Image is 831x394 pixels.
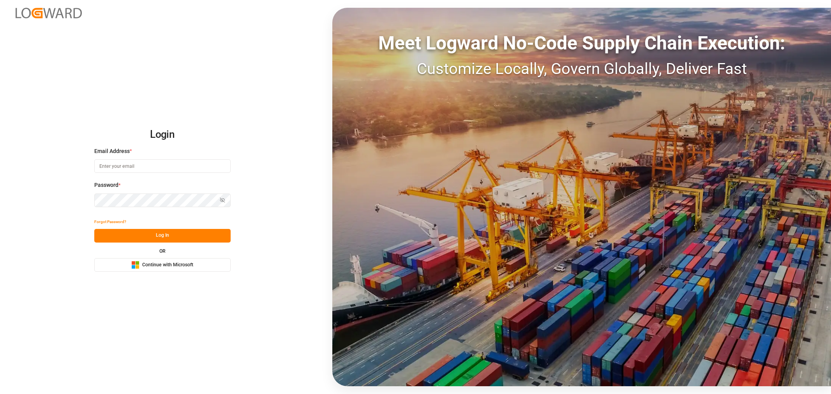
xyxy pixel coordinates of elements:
[94,258,231,272] button: Continue with Microsoft
[16,8,82,18] img: Logward_new_orange.png
[94,147,130,155] span: Email Address
[94,159,231,173] input: Enter your email
[332,29,831,57] div: Meet Logward No-Code Supply Chain Execution:
[142,262,193,269] span: Continue with Microsoft
[332,57,831,81] div: Customize Locally, Govern Globally, Deliver Fast
[94,181,118,189] span: Password
[94,229,231,243] button: Log In
[159,249,166,253] small: OR
[94,122,231,147] h2: Login
[94,215,126,229] button: Forgot Password?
